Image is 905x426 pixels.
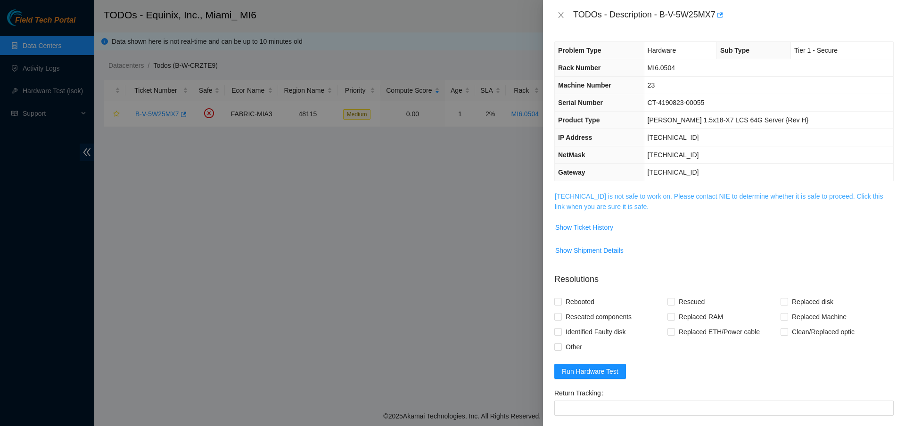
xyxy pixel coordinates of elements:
[648,64,675,72] span: MI6.0504
[562,339,586,354] span: Other
[555,220,614,235] button: Show Ticket History
[558,151,585,159] span: NetMask
[558,47,601,54] span: Problem Type
[558,169,585,176] span: Gateway
[554,265,894,286] p: Resolutions
[648,134,699,141] span: [TECHNICAL_ID]
[648,99,705,106] span: CT-4190823-00055
[675,324,764,339] span: Replaced ETH/Power cable
[562,324,630,339] span: Identified Faulty disk
[554,386,608,401] label: Return Tracking
[648,47,676,54] span: Hardware
[558,81,611,89] span: Machine Number
[554,401,894,416] input: Return Tracking
[558,134,592,141] span: IP Address
[555,222,613,233] span: Show Ticket History
[558,116,600,124] span: Product Type
[557,11,565,19] span: close
[554,11,568,20] button: Close
[648,81,655,89] span: 23
[555,243,624,258] button: Show Shipment Details
[555,193,883,210] a: [TECHNICAL_ID] is not safe to work on. Please contact NIE to determine whether it is safe to proc...
[788,294,837,309] span: Replaced disk
[554,364,626,379] button: Run Hardware Test
[558,64,601,72] span: Rack Number
[648,169,699,176] span: [TECHNICAL_ID]
[720,47,749,54] span: Sub Type
[573,8,894,23] div: TODOs - Description - B-V-5W25MX7
[794,47,838,54] span: Tier 1 - Secure
[562,366,618,377] span: Run Hardware Test
[675,294,708,309] span: Rescued
[562,309,635,324] span: Reseated components
[555,245,624,256] span: Show Shipment Details
[648,116,809,124] span: [PERSON_NAME] 1.5x18-X7 LCS 64G Server {Rev H}
[675,309,727,324] span: Replaced RAM
[788,309,850,324] span: Replaced Machine
[788,324,858,339] span: Clean/Replaced optic
[558,99,603,106] span: Serial Number
[562,294,598,309] span: Rebooted
[648,151,699,159] span: [TECHNICAL_ID]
